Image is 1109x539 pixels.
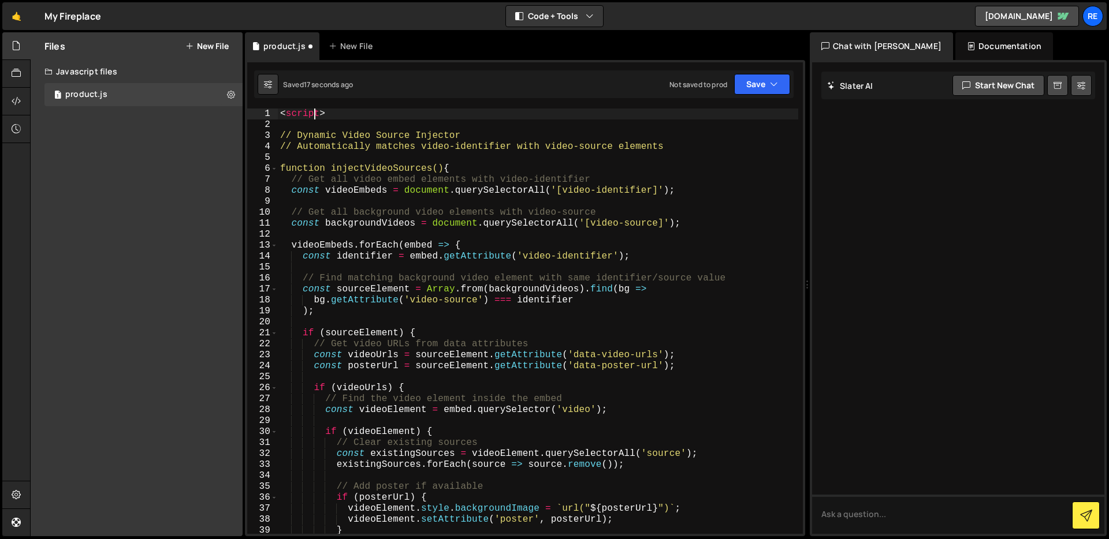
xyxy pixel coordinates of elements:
div: 4 [247,141,278,152]
div: 2 [247,119,278,130]
button: Code + Tools [506,6,603,27]
div: product.js [263,40,306,52]
div: 30 [247,426,278,437]
div: Not saved to prod [669,80,727,89]
div: 1 [247,108,278,119]
div: Documentation [955,32,1053,60]
button: New File [185,42,229,51]
div: 6 [247,163,278,174]
div: My Fireplace [44,9,101,23]
button: Start new chat [952,75,1044,96]
div: product.js [65,89,107,100]
div: 17 seconds ago [304,80,353,89]
div: 7 [247,174,278,185]
span: 1 [54,91,61,100]
div: 3 [247,130,278,141]
div: 24 [247,361,278,372]
div: 21 [247,328,278,339]
div: 11 [247,218,278,229]
div: 12 [247,229,278,240]
div: 22 [247,339,278,350]
div: 35 [247,481,278,492]
div: 36 [247,492,278,503]
div: 32 [247,448,278,459]
div: 8 [247,185,278,196]
div: 29 [247,416,278,426]
div: 9 [247,196,278,207]
div: 37 [247,503,278,514]
div: 27 [247,394,278,405]
div: 10 [247,207,278,218]
div: Javascript files [31,60,243,83]
div: 20 [247,317,278,328]
button: Save [734,74,790,95]
a: [DOMAIN_NAME] [975,6,1079,27]
div: 34 [247,470,278,481]
div: 15 [247,262,278,273]
div: 25 [247,372,278,383]
div: 17 [247,284,278,295]
div: 38 [247,514,278,525]
div: Chat with [PERSON_NAME] [810,32,953,60]
div: 23 [247,350,278,361]
div: New File [329,40,377,52]
div: 16 [247,273,278,284]
div: Saved [283,80,353,89]
div: 33 [247,459,278,470]
div: 5 [247,152,278,163]
div: 19 [247,306,278,317]
div: 14 [247,251,278,262]
div: 18 [247,295,278,306]
div: 13 [247,240,278,251]
h2: Slater AI [827,80,873,91]
a: Re [1082,6,1103,27]
div: 16528/44866.js [44,83,243,106]
h2: Files [44,40,65,53]
div: 39 [247,525,278,536]
a: 🤙 [2,2,31,30]
div: 28 [247,405,278,416]
div: 26 [247,383,278,394]
div: 31 [247,437,278,448]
